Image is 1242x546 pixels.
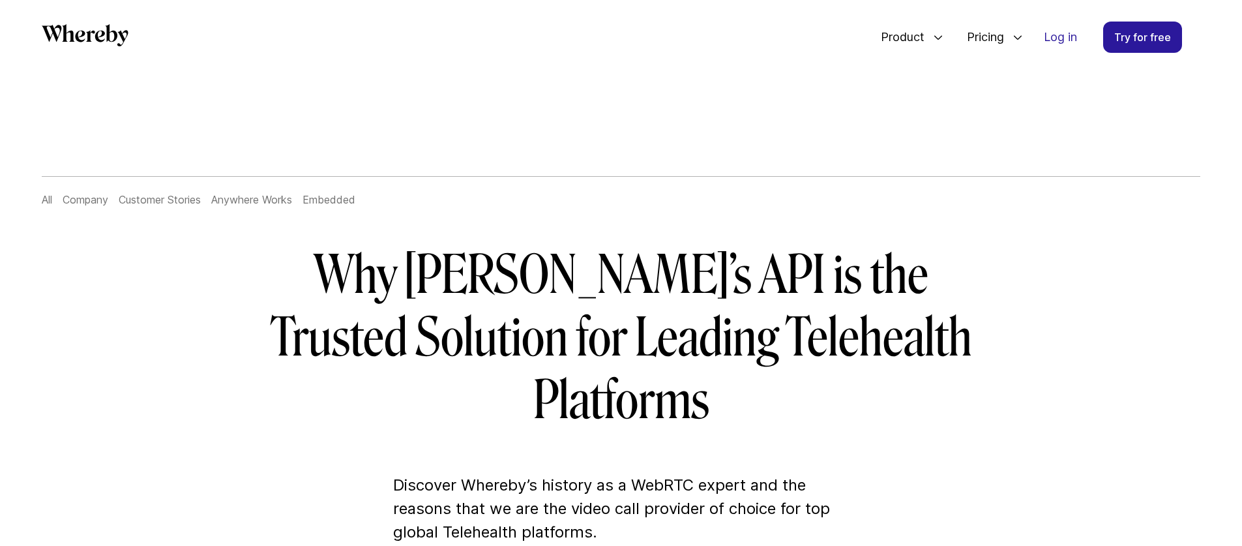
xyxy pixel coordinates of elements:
[42,24,128,46] svg: Whereby
[868,16,928,59] span: Product
[954,16,1007,59] span: Pricing
[119,193,201,206] a: Customer Stories
[393,474,850,544] p: Discover Whereby’s history as a WebRTC expert and the reasons that we are the video call provider...
[211,193,292,206] a: Anywhere Works
[1033,22,1087,52] a: Log in
[42,193,52,206] a: All
[303,193,355,206] a: Embedded
[42,24,128,51] a: Whereby
[1103,22,1182,53] a: Try for free
[63,193,108,206] a: Company
[246,244,997,432] h1: Why [PERSON_NAME]’s API is the Trusted Solution for Leading Telehealth Platforms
